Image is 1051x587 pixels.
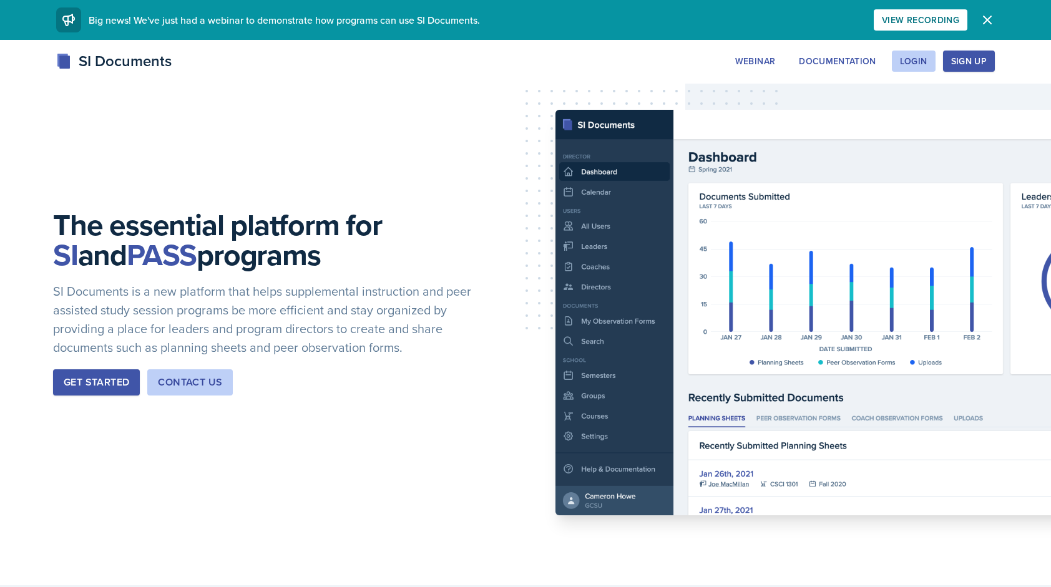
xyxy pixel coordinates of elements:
[882,15,959,25] div: View Recording
[64,375,129,390] div: Get Started
[951,56,987,66] div: Sign Up
[735,56,775,66] div: Webinar
[799,56,876,66] div: Documentation
[53,369,140,395] button: Get Started
[89,13,480,27] span: Big news! We've just had a webinar to demonstrate how programs can use SI Documents.
[892,51,936,72] button: Login
[56,50,172,72] div: SI Documents
[727,51,783,72] button: Webinar
[147,369,233,395] button: Contact Us
[874,9,967,31] button: View Recording
[158,375,222,390] div: Contact Us
[943,51,995,72] button: Sign Up
[791,51,884,72] button: Documentation
[900,56,927,66] div: Login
